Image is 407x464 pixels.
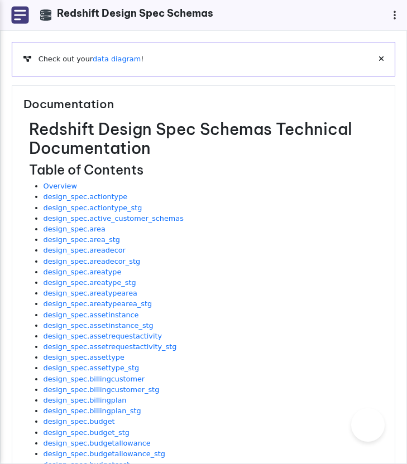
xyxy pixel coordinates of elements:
a: design_spec.areatype_stg [44,278,136,287]
a: design_spec.areadecor [44,246,126,254]
a: design_spec.billingcustomer [44,375,145,383]
a: design_spec.billingplan_stg [44,407,141,415]
a: design_spec.billingplan [44,396,127,404]
a: design_spec.area [44,225,106,233]
iframe: Toggle Customer Support [351,408,385,442]
a: design_spec.assettype [44,353,125,361]
h1: Redshift Design Spec Schemas Technical Documentation [29,120,384,158]
img: svg+xml,%3c [11,6,29,24]
img: svg+xml,%3c [388,8,401,22]
a: design_spec.assettype_stg [44,364,139,372]
a: design_spec.assetrequestactivity [44,332,162,340]
a: design_spec.actiontype [44,192,128,201]
a: design_spec.active_customer_schemas [44,214,184,223]
a: design_spec.actiontype_stg [44,204,142,212]
a: design_spec.budget_stg [44,428,130,437]
h3: Documentation [23,97,384,120]
a: design_spec.areatype [44,268,122,276]
div: Check out your ! [23,54,384,64]
a: data diagram [93,55,141,63]
a: design_spec.assetinstance_stg [44,321,154,330]
a: design_spec.areadecor_stg [44,257,140,265]
a: design_spec.budgetallowance [44,439,151,447]
a: design_spec.budgetallowance_stg [44,449,165,458]
a: design_spec.area_stg [44,235,120,244]
a: design_spec.assetrequestactivity_stg [44,342,177,351]
a: design_spec.budget [44,417,115,426]
span: Redshift Design Spec Schemas [57,7,213,20]
h2: Table of Contents [29,162,384,177]
a: design_spec.areatypearea [44,289,137,297]
a: Overview [44,182,77,190]
a: design_spec.areatypearea_stg [44,299,152,308]
a: design_spec.assetinstance [44,311,139,319]
a: design_spec.billingcustomer_stg [44,385,160,394]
